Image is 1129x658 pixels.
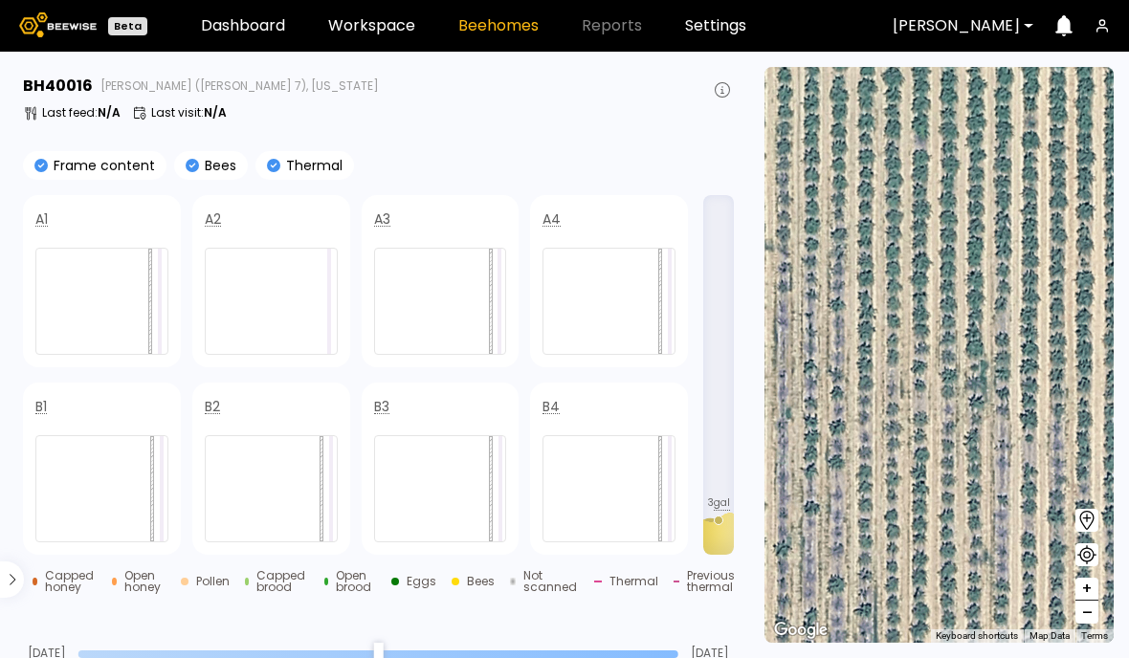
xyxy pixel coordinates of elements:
button: Map Data [1029,629,1070,643]
img: Google [769,618,832,643]
div: Open brood [336,570,376,593]
button: – [1075,601,1098,624]
div: Bees [467,576,495,587]
button: + [1075,578,1098,601]
div: Not scanned [523,570,579,593]
button: Keyboard shortcuts [936,629,1018,643]
span: – [1082,601,1093,625]
span: + [1081,577,1093,601]
b: N/A [98,104,121,121]
span: 3 [708,498,730,508]
div: Capped honey [45,570,97,593]
a: Beehomes [458,18,539,33]
div: Open honey [124,570,166,593]
h3: BH 40016 [23,78,93,94]
img: Beewise logo [19,12,97,37]
b: N/A [204,104,227,121]
div: Thermal [609,576,658,587]
div: Capped brood [256,570,308,593]
div: Eggs [407,576,436,587]
div: Previous thermal [687,570,743,593]
a: Dashboard [201,18,285,33]
a: Workspace [328,18,415,33]
p: Bees [199,159,236,172]
p: Last visit : [151,107,227,119]
a: Open this area in Google Maps (opens a new window) [769,618,832,643]
div: Pollen [196,576,230,587]
p: Frame content [48,159,155,172]
div: Beta [108,17,147,35]
p: Thermal [280,159,343,172]
span: [PERSON_NAME] ([PERSON_NAME] 7), [US_STATE] [100,80,379,92]
p: Last feed : [42,107,121,119]
a: Settings [685,18,746,33]
span: Reports [582,18,642,33]
a: Terms (opens in new tab) [1081,630,1108,641]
